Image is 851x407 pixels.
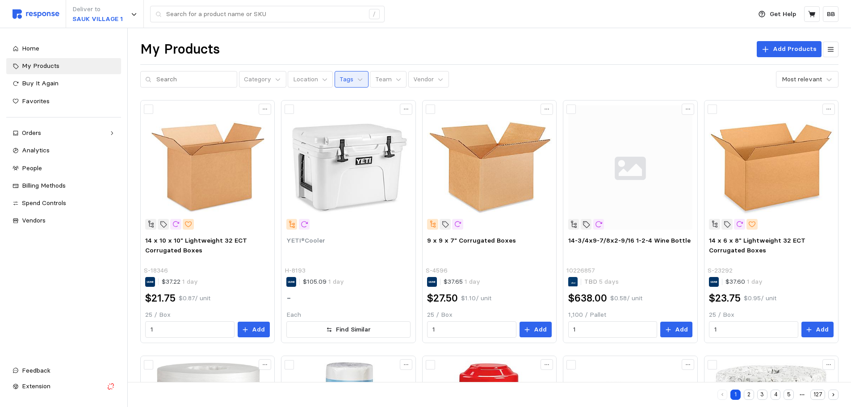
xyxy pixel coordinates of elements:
p: $0.58 / unit [610,294,642,303]
button: Feedback [6,363,121,379]
span: 1 day [180,277,198,285]
span: YETI®Cooler [286,236,325,244]
div: Orders [22,128,105,138]
p: Team [375,75,392,84]
span: 14-3/4x9-7/8x2-9/16 1-2-4 Wine Bottle [568,236,691,244]
h2: $23.75 [709,291,741,305]
button: Add [238,322,270,338]
button: Find Similar [286,321,411,338]
button: 1 [730,390,741,400]
p: Tags [340,75,353,84]
p: $37.60 [725,277,763,287]
p: S-23292 [708,266,733,276]
a: Home [6,41,121,57]
span: 9 x 9 x 7" Corrugated Boxes [427,236,516,244]
p: TBD [584,277,619,287]
span: Analytics [22,146,50,154]
p: Each [286,310,411,320]
p: SAUK VILLAGE 1 [72,14,123,24]
img: S-18346 [145,105,269,230]
span: Feedback [22,366,50,374]
input: Qty [432,322,511,338]
button: Team [370,71,407,88]
p: Add [252,325,265,335]
p: $1.10 / unit [461,294,491,303]
input: Search [156,71,232,88]
p: Category [244,75,271,84]
div: / [369,9,380,20]
span: Spend Controls [22,199,66,207]
input: Qty [714,322,793,338]
h2: $21.75 [145,291,176,305]
span: 5 days [597,277,619,285]
p: 10226857 [566,266,595,276]
button: BB [823,6,838,22]
span: Billing Methods [22,181,66,189]
p: Find Similar [336,325,371,335]
img: S-23292 [709,105,833,230]
p: 25 / Box [427,310,551,320]
span: Home [22,44,39,52]
p: $37.22 [162,277,198,287]
h2: $638.00 [568,291,607,305]
button: Category [239,71,286,88]
button: Tags [335,71,369,88]
img: svg%3e [568,105,692,230]
button: Extension [6,378,121,394]
p: Get Help [770,9,796,19]
p: BB [827,9,835,19]
span: 14 x 6 x 8" Lightweight 32 ECT Corrugated Boxes [709,236,805,254]
a: Orders [6,125,121,141]
img: H-8193 [286,105,411,230]
button: 2 [744,390,754,400]
button: Location [288,71,333,88]
div: Most relevant [782,75,822,84]
input: Search for a product name or SKU [166,6,364,22]
p: 25 / Box [709,310,833,320]
a: Favorites [6,93,121,109]
p: 1,100 / Pallet [568,310,692,320]
h2: $27.50 [427,291,458,305]
span: My Products [22,62,59,70]
p: Location [293,75,318,84]
button: Add Products [757,41,822,57]
h2: - [286,291,291,305]
a: People [6,160,121,176]
button: 127 [810,390,825,400]
p: Add [816,325,829,335]
span: 14 x 10 x 10" Lightweight 32 ECT Corrugated Boxes [145,236,247,254]
span: Vendors [22,216,46,224]
p: H-8193 [285,266,306,276]
p: S-18346 [144,266,168,276]
input: Qty [151,322,229,338]
p: S-4596 [426,266,448,276]
img: S-4596 [427,105,551,230]
a: Spend Controls [6,195,121,211]
p: $0.87 / unit [179,294,210,303]
p: Add [675,325,688,335]
a: Billing Methods [6,178,121,194]
span: 1 day [745,277,763,285]
span: People [22,164,42,172]
button: 5 [784,390,794,400]
input: Qty [573,322,652,338]
a: Vendors [6,213,121,229]
a: My Products [6,58,121,74]
h1: My Products [140,41,220,58]
button: Get Help [753,6,801,23]
span: 1 day [463,277,480,285]
button: Add [660,322,692,338]
p: $37.65 [444,277,480,287]
a: Analytics [6,143,121,159]
button: Vendor [408,71,449,88]
p: Add Products [773,44,817,54]
p: 25 / Box [145,310,269,320]
span: Extension [22,382,50,390]
p: $0.95 / unit [744,294,776,303]
p: Add [534,325,547,335]
button: Add [520,322,552,338]
button: 3 [757,390,767,400]
button: 4 [771,390,781,400]
a: Buy It Again [6,76,121,92]
p: Vendor [413,75,434,84]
